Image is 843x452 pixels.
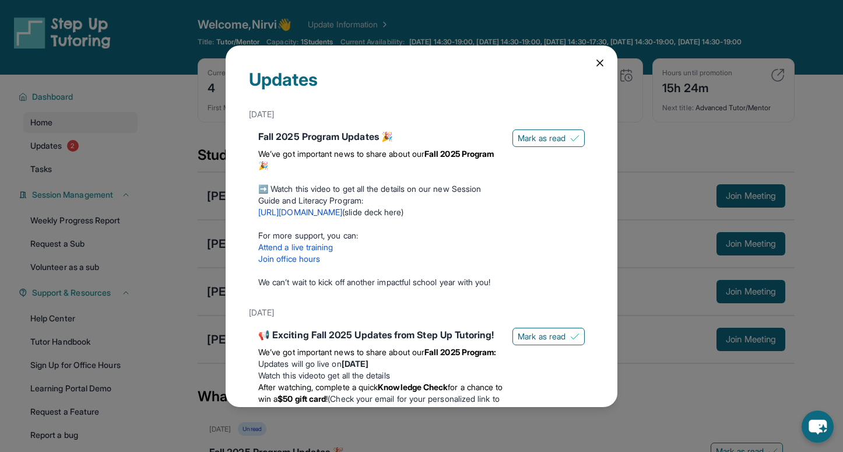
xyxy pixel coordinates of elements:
button: chat-button [802,411,834,443]
li: (Check your email for your personalized link to participate.) [258,381,503,416]
button: Mark as read [512,129,585,147]
span: After watching, complete a quick [258,382,378,392]
a: Join office hours [258,254,320,264]
a: slide deck here [345,207,401,217]
strong: Knowledge Check [378,382,448,392]
p: ( ) [258,206,503,218]
strong: Fall 2025 Program [424,149,494,159]
strong: $50 gift card [278,394,326,404]
span: 🎉 [258,160,268,170]
img: Mark as read [570,134,579,143]
button: Mark as read [512,328,585,345]
a: Attend a live training [258,242,333,252]
span: We’ve got important news to share about our [258,149,424,159]
li: to get all the details [258,370,503,381]
strong: Fall 2025 Program: [424,347,496,357]
div: [DATE] [249,104,594,125]
span: For more support, you can: [258,230,358,240]
span: Mark as read [518,331,565,342]
span: We can’t wait to kick off another impactful school year with you! [258,277,491,287]
div: [DATE] [249,302,594,323]
div: 📢 Exciting Fall 2025 Updates from Step Up Tutoring! [258,328,503,342]
a: Watch this video [258,370,318,380]
div: Updates [249,69,594,104]
div: Fall 2025 Program Updates 🎉 [258,129,503,143]
a: [URL][DOMAIN_NAME] [258,207,342,217]
span: We’ve got important news to share about our [258,347,424,357]
span: Mark as read [518,132,565,144]
span: ➡️ Watch this video to get all the details on our new Session Guide and Literacy Program: [258,184,481,205]
img: Mark as read [570,332,579,341]
li: Updates will go live on [258,358,503,370]
strong: [DATE] [342,359,368,369]
span: ! [326,394,328,404]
